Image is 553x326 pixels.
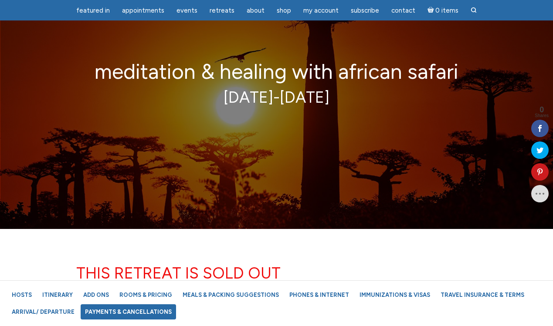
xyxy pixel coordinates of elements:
[115,287,176,302] a: Rooms & Pricing
[7,287,36,302] a: Hosts
[355,287,434,302] a: Immunizations & Visas
[178,287,283,302] a: Meals & Packing Suggestions
[71,2,115,19] a: featured in
[298,2,344,19] a: My Account
[247,7,265,14] span: About
[535,106,549,114] span: 0
[285,287,353,302] a: Phones & Internet
[7,304,79,319] a: Arrival/ Departure
[171,2,203,19] a: Events
[210,7,234,14] span: Retreats
[81,304,176,319] a: Payments & Cancellations
[346,2,384,19] a: Subscribe
[277,7,291,14] span: Shop
[271,2,296,19] a: Shop
[436,287,529,302] a: Travel Insurance & Terms
[76,264,281,282] span: THIS RETREAT IS SOLD OUT
[117,2,170,19] a: Appointments
[76,7,110,14] span: featured in
[435,7,458,14] span: 0 items
[241,2,270,19] a: About
[303,7,339,14] span: My Account
[27,60,525,83] h2: Meditation & Healing with African Safari
[122,7,164,14] span: Appointments
[351,7,379,14] span: Subscribe
[391,7,415,14] span: Contact
[38,287,77,302] a: Itinerary
[176,7,197,14] span: Events
[204,2,240,19] a: Retreats
[76,264,477,320] h4: Join [PERSON_NAME] on a ten-day African Safari sprinkled with meditations, healings, & channelings.
[27,87,525,108] p: [DATE]-[DATE]
[535,114,549,118] span: Shares
[427,7,436,14] i: Cart
[386,2,421,19] a: Contact
[79,287,113,302] a: Add Ons
[422,1,464,19] a: Cart0 items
